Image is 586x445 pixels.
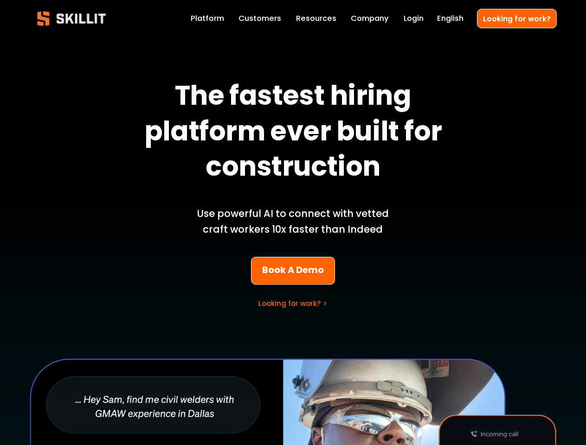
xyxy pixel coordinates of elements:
a: Customers [238,12,281,25]
div: language picker [437,12,464,25]
img: Skillit [29,5,114,32]
span: Resources [296,13,336,25]
span: English [437,13,464,25]
a: folder dropdown [296,12,336,25]
a: Looking for work? [477,9,557,28]
a: Book A Demo [251,257,335,285]
a: Company [351,12,389,25]
p: Use powerful AI to connect with vetted craft workers 10x faster than Indeed [185,206,401,237]
a: Platform [191,12,224,25]
a: Looking for work? > [258,299,327,308]
a: Login [404,12,424,25]
strong: The fastest hiring platform ever built for construction [144,75,447,192]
